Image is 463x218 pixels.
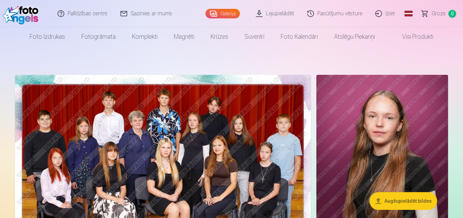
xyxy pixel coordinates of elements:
[432,10,446,18] span: Grozs
[236,27,272,46] a: Suvenīri
[326,27,383,46] a: Atslēgu piekariņi
[166,27,202,46] a: Magnēti
[272,27,326,46] a: Foto kalendāri
[3,3,42,24] img: /fa1
[124,27,166,46] a: Komplekti
[21,27,73,46] a: Foto izdrukas
[448,10,456,18] span: 0
[202,27,236,46] a: Krūzes
[73,27,124,46] a: Fotogrāmata
[205,9,240,18] a: Galerija
[369,192,437,210] button: Augšupielādēt bildes
[383,27,442,46] a: Visi produkti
